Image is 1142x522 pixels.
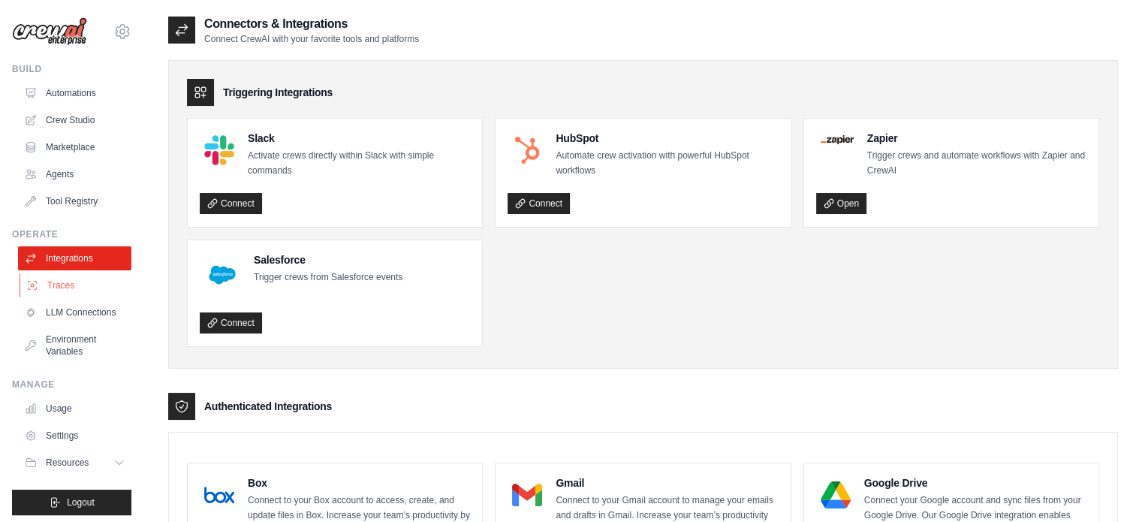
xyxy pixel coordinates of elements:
[508,193,570,214] a: Connect
[204,33,419,45] p: Connect CrewAI with your favorite tools and platforms
[864,475,1086,490] h4: Google Drive
[821,480,851,510] img: Google Drive Logo
[556,149,778,178] p: Automate crew activation with powerful HubSpot workflows
[254,252,402,267] h4: Salesforce
[204,399,332,414] h3: Authenticated Integrations
[204,135,234,165] img: Slack Logo
[18,424,131,448] a: Settings
[512,135,542,165] img: HubSpot Logo
[18,246,131,270] a: Integrations
[248,475,470,490] h4: Box
[556,475,778,490] h4: Gmail
[867,149,1086,178] p: Trigger crews and automate workflows with Zapier and CrewAI
[254,270,402,285] p: Trigger crews from Salesforce events
[67,496,95,508] span: Logout
[204,480,234,510] img: Box Logo
[18,397,131,421] a: Usage
[18,451,131,475] button: Resources
[18,135,131,159] a: Marketplace
[18,81,131,105] a: Automations
[867,131,1086,146] h4: Zapier
[556,131,778,146] h4: HubSpot
[12,63,131,75] div: Build
[512,480,542,510] img: Gmail Logo
[18,327,131,364] a: Environment Variables
[223,85,333,100] h3: Triggering Integrations
[816,193,866,214] a: Open
[18,108,131,132] a: Crew Studio
[248,131,470,146] h4: Slack
[200,193,262,214] a: Connect
[18,300,131,324] a: LLM Connections
[204,257,240,293] img: Salesforce Logo
[46,457,89,469] span: Resources
[18,189,131,213] a: Tool Registry
[12,379,131,391] div: Manage
[12,490,131,515] button: Logout
[18,162,131,186] a: Agents
[12,228,131,240] div: Operate
[12,17,87,46] img: Logo
[248,149,470,178] p: Activate crews directly within Slack with simple commands
[821,135,854,144] img: Zapier Logo
[20,273,133,297] a: Traces
[204,15,419,33] h2: Connectors & Integrations
[200,312,262,333] a: Connect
